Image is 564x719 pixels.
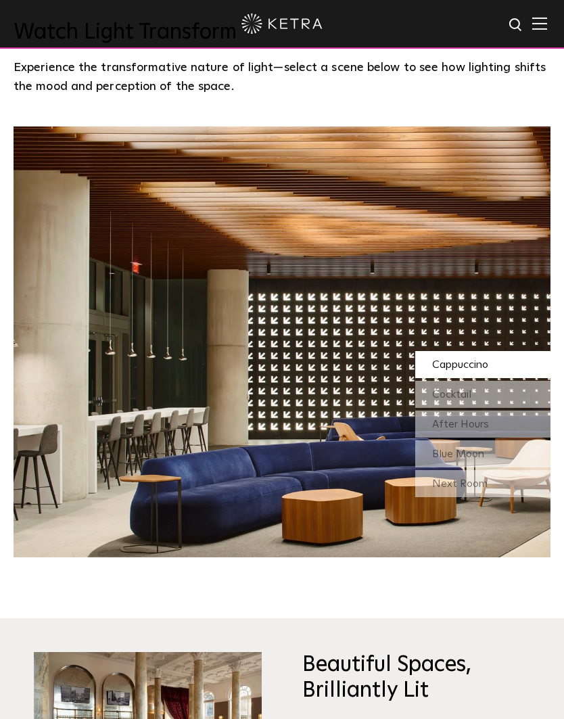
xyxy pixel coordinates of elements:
h3: Beautiful Spaces, Brilliantly Lit [302,652,530,704]
img: search icon [508,17,525,34]
img: SS_SXSW_Desktop_Cool [14,126,550,557]
span: After Hours [432,419,489,430]
p: Experience the transformative nature of light—select a scene below to see how lighting shifts the... [14,58,550,97]
div: Next Room [415,470,550,497]
img: Hamburger%20Nav.svg [532,17,547,30]
img: ketra-logo-2019-white [241,14,323,34]
span: Cappuccino [432,359,488,370]
span: Blue Moon [432,448,484,459]
span: Cocktail [432,389,471,400]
